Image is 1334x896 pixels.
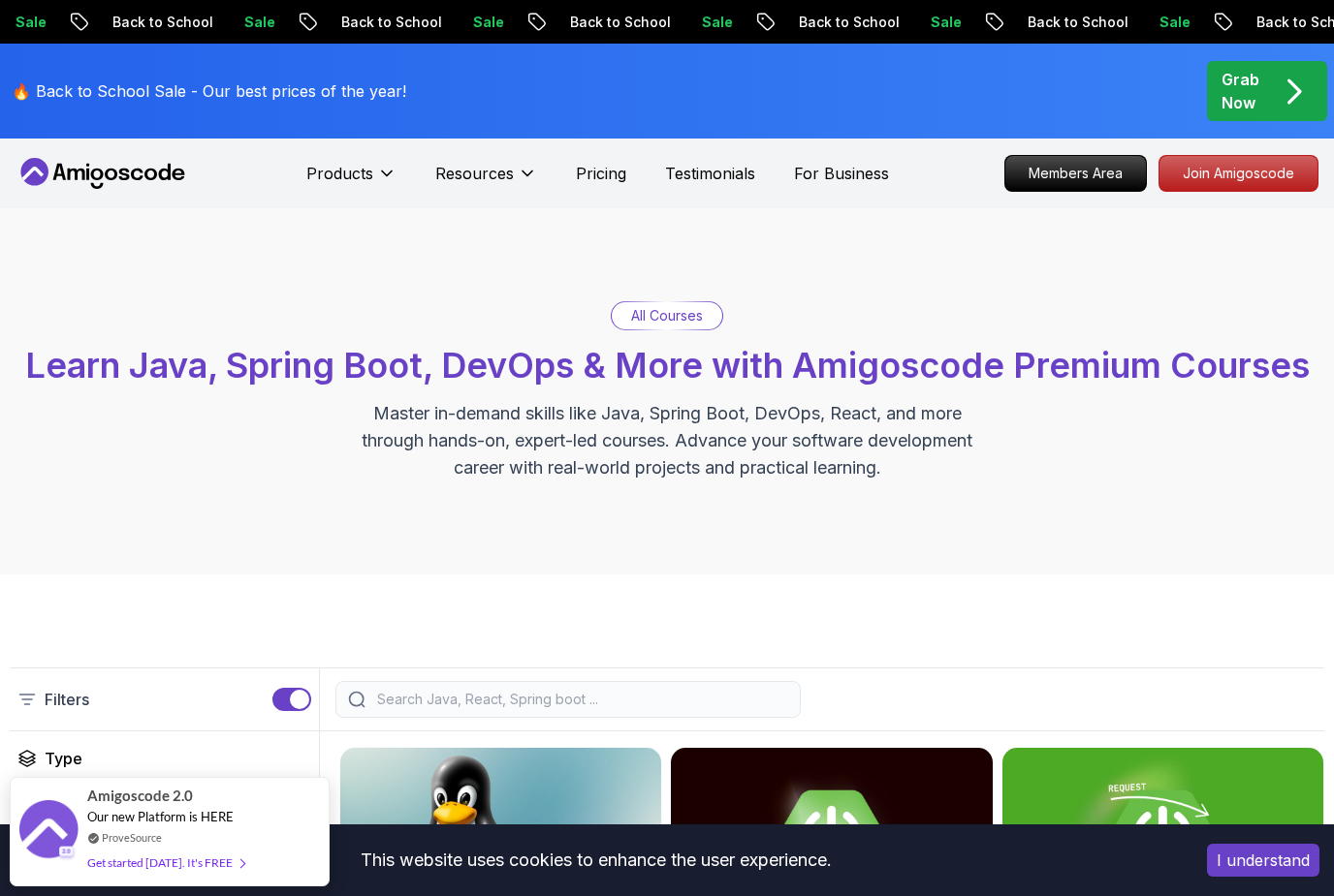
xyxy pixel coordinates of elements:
span: Amigoscode 2.0 [87,785,193,807]
p: Grab Now [1222,68,1259,114]
p: Sale [686,13,748,32]
a: ProveSource [102,829,162,846]
p: Back to School [783,13,915,32]
button: Resources [435,162,537,201]
p: Back to School [555,13,686,32]
button: Products [306,162,397,201]
a: For Business [794,162,889,185]
a: Join Amigoscode [1159,155,1318,192]
span: Our new Platform is HERE [87,809,234,824]
div: This website uses cookies to enhance the user experience. [15,839,1178,881]
p: Back to School [97,13,229,32]
p: Sale [915,13,977,32]
p: Resources [435,162,514,185]
p: Master in-demand skills like Java, Spring Boot, DevOps, React, and more through hands-on, expert-... [341,400,993,481]
div: Get started [DATE]. It's FREE [87,851,244,874]
p: Members Area [1005,156,1146,191]
p: Sale [458,13,520,32]
a: Testimonials [665,162,755,185]
button: Accept cookies [1207,844,1319,877]
h2: Type [45,747,82,770]
p: Sale [229,13,291,32]
a: Pricing [576,162,626,185]
p: Back to School [1012,13,1144,32]
p: Back to School [326,13,458,32]
a: Members Area [1004,155,1147,192]
p: Join Amigoscode [1159,156,1318,191]
p: Filters [45,688,89,711]
img: provesource social proof notification image [19,800,78,863]
p: Sale [1144,13,1206,32]
p: All Courses [631,306,703,325]
span: Learn Java, Spring Boot, DevOps & More with Amigoscode Premium Courses [25,344,1310,386]
input: Search Java, React, Spring boot ... [373,690,788,709]
p: Products [306,162,373,185]
p: 🔥 Back to School Sale - Our best prices of the year! [12,79,406,103]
